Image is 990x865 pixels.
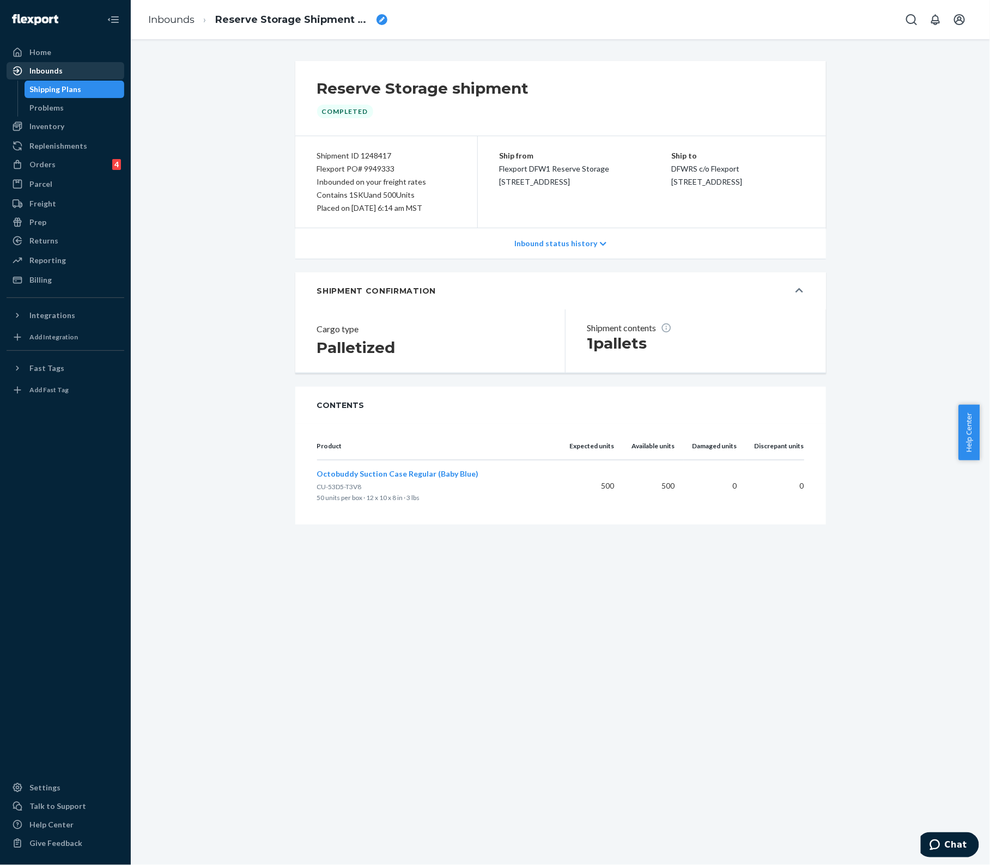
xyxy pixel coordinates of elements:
a: Returns [7,232,124,249]
span: CU-53D5-T3V8 [317,483,362,491]
button: Fast Tags [7,360,124,377]
div: Help Center [29,819,74,830]
button: Integrations [7,307,124,324]
div: Shipping Plans [30,84,82,95]
a: Add Fast Tag [7,381,124,399]
button: Talk to Support [7,797,124,815]
span: Flexport DFW1 Reserve Storage [STREET_ADDRESS] [500,164,610,186]
button: Give Feedback [7,834,124,852]
button: Help Center [958,405,980,460]
button: Open notifications [925,9,946,31]
a: Inbounds [148,14,195,26]
a: Add Integration [7,328,124,346]
h5: SHIPMENT CONFIRMATION [317,285,436,296]
span: CONTENTS [317,400,804,411]
h2: Palletized [317,338,535,357]
div: Billing [29,275,52,285]
div: Parcel [29,179,52,190]
img: Flexport logo [12,14,58,25]
a: Help Center [7,816,124,833]
div: Completed [317,105,373,118]
p: Available units [632,441,675,451]
a: Settings [7,779,124,796]
a: Parcel [7,175,124,193]
p: Damaged units [693,441,737,451]
p: Discrepant units [755,441,804,451]
div: Integrations [29,310,75,321]
a: Replenishments [7,137,124,155]
div: Inbounds [29,65,63,76]
span: Reserve Storage Shipment STI7ec6d883f1 [215,13,372,27]
td: 0 [746,460,804,512]
p: Ship from [500,149,672,162]
div: Talk to Support [29,801,86,812]
iframe: Opens a widget where you can chat to one of our agents [921,832,979,860]
div: Placed on [DATE] 6:14 am MST [317,202,455,215]
a: Orders4 [7,156,124,173]
p: 50 units per box · 12 x 10 x 8 in · 3 lbs [317,492,552,503]
div: Returns [29,235,58,246]
span: [STREET_ADDRESS] [671,177,742,186]
div: Problems [30,102,64,113]
div: Shipment ID 1248417 [317,149,455,162]
div: Give Feedback [29,838,82,849]
button: Octobuddy Suction Case Regular (Baby Blue) [317,468,479,479]
div: Contains 1 SKU and 500 Units [317,188,455,202]
p: Expected units [570,441,615,451]
p: Inbound status history [514,238,597,249]
div: Settings [29,782,60,793]
a: Inventory [7,118,124,135]
a: Freight [7,195,124,212]
div: Fast Tags [29,363,64,374]
div: Orders [29,159,56,170]
td: 500 [623,460,684,512]
a: Inbounds [7,62,124,80]
p: Product [317,441,552,451]
header: Cargo type [317,322,535,336]
div: Flexport PO# 9949333 [317,162,455,175]
p: Ship to [671,149,804,162]
div: 4 [112,159,121,170]
div: Inbounded on your freight rates [317,175,455,188]
a: Reporting [7,252,124,269]
button: Open account menu [949,9,970,31]
div: Replenishments [29,141,87,151]
button: Open Search Box [901,9,922,31]
td: 500 [561,460,623,512]
a: Prep [7,214,124,231]
td: 0 [684,460,746,512]
div: Inventory [29,121,64,132]
h1: 1 pallets [587,333,804,353]
a: Problems [25,99,125,117]
a: Home [7,44,124,61]
button: SHIPMENT CONFIRMATION [295,272,826,309]
p: Shipment contents [587,322,804,333]
h2: Reserve Storage shipment [317,78,529,98]
a: Shipping Plans [25,81,125,98]
div: Add Fast Tag [29,385,69,394]
div: Reporting [29,255,66,266]
div: Add Integration [29,332,78,342]
span: Octobuddy Suction Case Regular (Baby Blue) [317,469,479,478]
button: Close Navigation [102,9,124,31]
div: Freight [29,198,56,209]
div: Prep [29,217,46,228]
div: Home [29,47,51,58]
a: Billing [7,271,124,289]
p: DFWRS c/o Flexport [671,162,804,175]
ol: breadcrumbs [139,4,396,36]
